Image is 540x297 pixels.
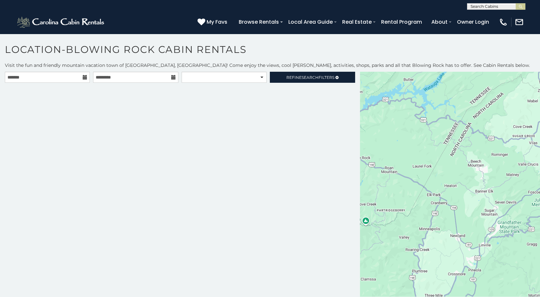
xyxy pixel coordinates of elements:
[302,75,318,80] span: Search
[16,16,106,29] img: White-1-2.png
[454,16,492,28] a: Owner Login
[499,18,508,27] img: phone-regular-white.png
[286,75,334,80] span: Refine Filters
[378,16,425,28] a: Rental Program
[428,16,451,28] a: About
[235,16,282,28] a: Browse Rentals
[515,18,524,27] img: mail-regular-white.png
[207,18,227,26] span: My Favs
[198,18,229,26] a: My Favs
[270,72,355,83] a: RefineSearchFilters
[339,16,375,28] a: Real Estate
[285,16,336,28] a: Local Area Guide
